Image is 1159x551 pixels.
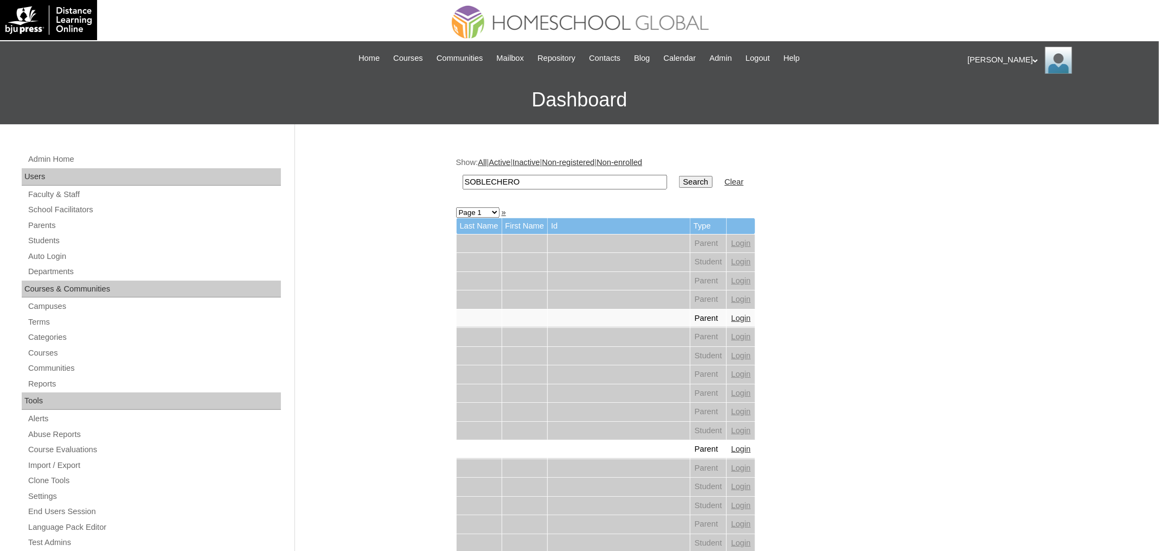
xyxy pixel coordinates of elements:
a: Departments [27,265,281,278]
span: Repository [537,52,575,65]
a: Communities [27,362,281,375]
td: Parent [690,365,727,384]
a: Login [731,332,751,341]
span: Logout [746,52,770,65]
td: Parent [690,272,727,290]
div: [PERSON_NAME] [968,47,1148,74]
td: Student [690,478,727,496]
img: logo-white.png [5,5,92,35]
a: Test Admins [27,536,281,549]
a: Login [731,389,751,397]
a: Login [731,445,751,453]
a: Login [731,520,751,528]
input: Search [679,176,713,188]
a: Alerts [27,412,281,426]
a: Logout [740,52,776,65]
a: Login [731,295,751,303]
td: Parent [690,309,727,328]
a: Terms [27,315,281,329]
a: Campuses [27,300,281,313]
a: Login [731,482,751,491]
td: Parent [690,328,727,346]
span: Mailbox [497,52,524,65]
a: Faculty & Staff [27,188,281,201]
a: Language Pack Editor [27,521,281,534]
td: Parent [690,403,727,421]
a: Course Evaluations [27,443,281,457]
a: Import / Export [27,459,281,472]
div: Show: | | | | [456,157,993,195]
a: Reports [27,377,281,391]
a: Login [731,370,751,378]
a: Settings [27,490,281,503]
span: Contacts [589,52,620,65]
span: Help [784,52,800,65]
a: Inactive [513,158,540,167]
a: » [502,208,506,217]
td: Type [690,218,727,234]
a: Calendar [658,52,701,65]
a: Login [731,351,751,360]
a: Categories [27,331,281,344]
a: Login [731,426,751,435]
td: Parent [690,384,727,403]
a: Courses [388,52,428,65]
a: Courses [27,346,281,360]
td: Student [690,497,727,515]
td: Parent [690,440,727,459]
td: Student [690,253,727,271]
span: Blog [634,52,650,65]
a: Contacts [584,52,626,65]
td: Last Name [457,218,502,234]
td: Parent [690,235,727,253]
a: School Facilitators [27,203,281,217]
a: Help [778,52,805,65]
a: Communities [431,52,489,65]
a: Home [353,52,385,65]
a: End Users Session [27,505,281,518]
td: Student [690,422,727,440]
img: Ariane Ebuen [1045,47,1072,74]
a: Login [731,239,751,248]
a: All [478,158,486,167]
a: Abuse Reports [27,428,281,441]
td: Parent [690,290,727,309]
span: Admin [709,52,732,65]
a: Clone Tools [27,474,281,487]
a: Students [27,234,281,248]
a: Admin Home [27,153,281,166]
span: Home [358,52,380,65]
span: Communities [437,52,483,65]
a: Non-enrolled [597,158,642,167]
a: Auto Login [27,250,281,263]
a: Login [731,539,751,547]
div: Tools [22,392,281,410]
td: Parent [690,459,727,478]
td: Parent [690,515,727,534]
div: Users [22,168,281,186]
div: Courses & Communities [22,281,281,298]
a: Repository [532,52,581,65]
a: Non-registered [542,158,595,167]
span: Calendar [664,52,696,65]
a: Login [731,314,751,322]
td: Student [690,347,727,365]
h3: Dashboard [5,75,1154,124]
a: Blog [629,52,655,65]
td: First Name [502,218,548,234]
a: Login [731,501,751,510]
a: Clear [725,178,744,186]
input: Search [463,175,667,189]
a: Login [731,464,751,472]
a: Admin [704,52,738,65]
a: Parents [27,219,281,232]
a: Active [489,158,510,167]
a: Login [731,276,751,285]
td: Id [548,218,690,234]
span: Courses [393,52,423,65]
a: Mailbox [491,52,530,65]
a: Login [731,407,751,416]
a: Login [731,257,751,266]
